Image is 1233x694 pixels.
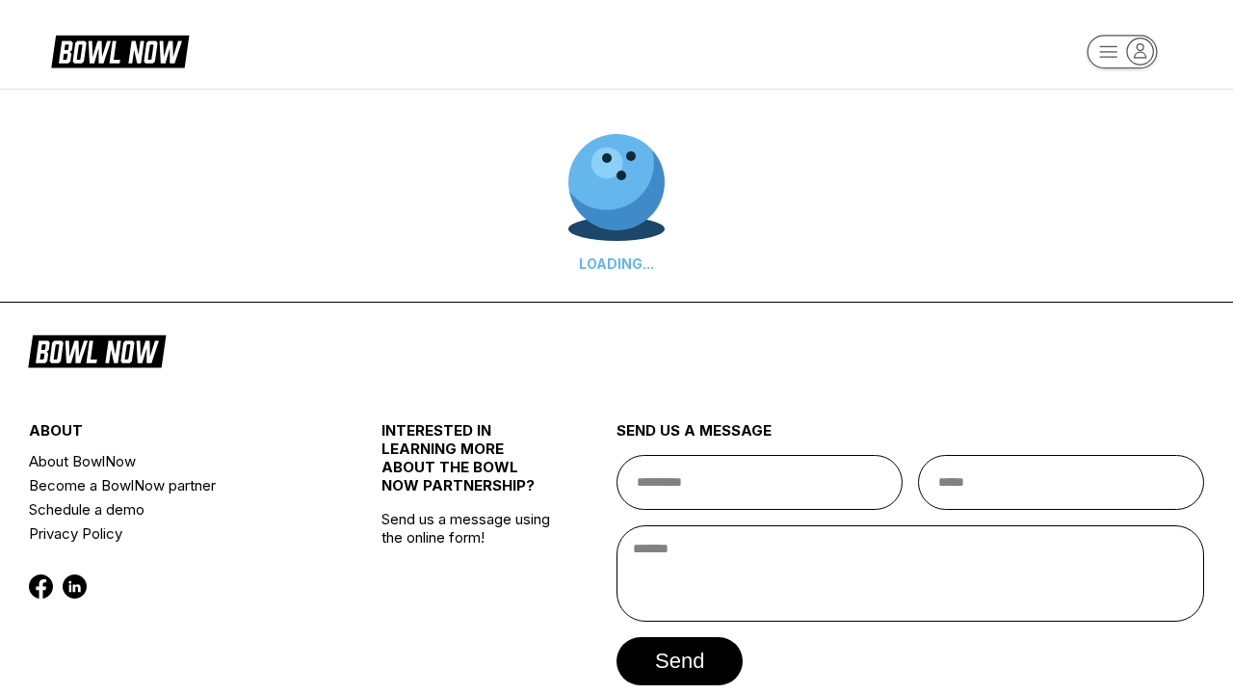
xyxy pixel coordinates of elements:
[568,255,665,272] div: LOADING...
[616,421,1204,455] div: send us a message
[29,521,323,546] a: Privacy Policy
[29,497,323,521] a: Schedule a demo
[29,449,323,473] a: About BowlNow
[29,473,323,497] a: Become a BowlNow partner
[381,421,558,510] div: INTERESTED IN LEARNING MORE ABOUT THE BOWL NOW PARTNERSHIP?
[616,637,743,685] button: send
[29,421,323,449] div: about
